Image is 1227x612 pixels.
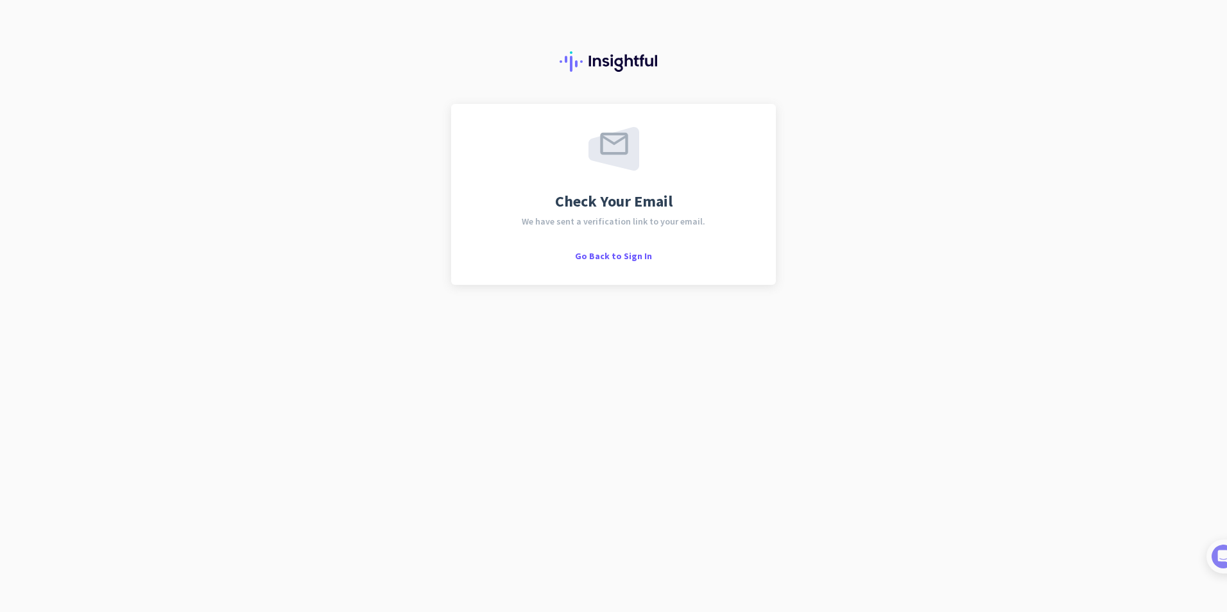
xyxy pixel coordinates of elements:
span: We have sent a verification link to your email. [522,217,705,226]
img: email-sent [588,127,639,171]
img: Insightful [560,51,667,72]
span: Check Your Email [555,194,673,209]
span: Go Back to Sign In [575,250,652,262]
